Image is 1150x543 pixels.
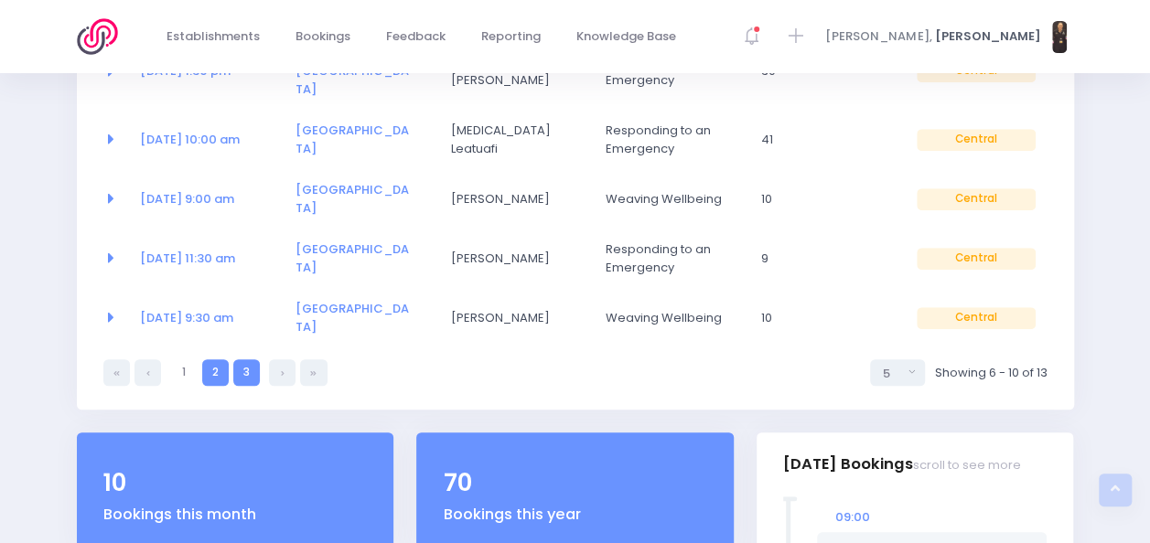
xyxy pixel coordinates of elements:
div: 70 [443,465,706,501]
td: 9 [749,229,905,288]
td: Weaving Wellbeing [594,288,749,347]
span: [PERSON_NAME] [450,250,569,268]
span: 9 [761,250,880,268]
td: Dawn Telfer [438,288,594,347]
span: Central [917,248,1036,270]
td: <a href="https://app.stjis.org.nz/establishments/204617" class="font-weight-bold">Piripiri School... [284,229,439,288]
div: Bookings this month [103,504,367,526]
td: <a href="https://app.stjis.org.nz/bookings/523334" class="font-weight-bold">07 Oct at 9:00 am</a> [128,169,284,229]
td: Central [905,288,1048,347]
a: Previous [134,359,161,386]
td: 10 [749,288,905,347]
span: 10 [761,190,880,208]
a: Knowledge Base [562,19,692,55]
td: <a href="https://app.stjis.org.nz/bookings/523445" class="font-weight-bold">06 Oct at 10:00 am</a> [128,110,284,169]
span: [MEDICAL_DATA] Leatuafi [450,122,569,157]
a: [GEOGRAPHIC_DATA] [296,122,409,157]
span: Knowledge Base [576,27,676,46]
td: Kyra Leatuafi [438,110,594,169]
td: 10 [749,169,905,229]
a: [DATE] 11:30 am [140,250,235,267]
span: [PERSON_NAME], [825,27,931,46]
td: <a href="https://app.stjis.org.nz/establishments/200232" class="font-weight-bold">Waitomo Caves S... [284,169,439,229]
span: Weaving Wellbeing [606,309,725,327]
a: [GEOGRAPHIC_DATA] [296,240,409,276]
a: Growing Wings on [GEOGRAPHIC_DATA] [296,45,409,98]
a: First [103,359,130,386]
td: <a href="https://app.stjis.org.nz/bookings/523545" class="font-weight-bold">08 Oct at 9:30 am</a> [128,288,284,347]
td: Central [905,229,1048,288]
td: Tamae Dimond [438,169,594,229]
img: Logo [77,18,129,55]
button: Select page size [870,359,925,386]
span: [PERSON_NAME] [934,27,1040,46]
span: 10 [761,309,880,327]
td: Responding to an Emergency [594,229,749,288]
td: <a href="https://app.stjis.org.nz/bookings/524034" class="font-weight-bold">07 Oct at 11:30 am</a> [128,229,284,288]
a: 2 [202,359,229,386]
div: Bookings this year [443,504,706,526]
div: 5 [882,365,902,383]
div: 10 [103,465,367,501]
a: [DATE] 9:30 am [140,309,233,326]
a: Bookings [281,19,366,55]
td: Central [905,110,1048,169]
span: Central [917,307,1036,329]
a: 3 [233,359,260,386]
a: [DATE] 10:00 am [140,131,240,148]
td: <a href="https://app.stjis.org.nz/establishments/208716" class="font-weight-bold">Kinohaku School... [284,288,439,347]
span: Weaving Wellbeing [606,190,725,208]
a: 1 [170,359,197,386]
td: Responding to an Emergency [594,110,749,169]
td: Weaving Wellbeing [594,169,749,229]
a: Feedback [371,19,461,55]
span: Central [917,188,1036,210]
span: Showing 6 - 10 of 13 [934,364,1047,382]
td: 41 [749,110,905,169]
small: scroll to see more [913,458,1021,473]
a: Establishments [152,19,275,55]
span: Central [917,129,1036,151]
span: Reporting [481,27,541,46]
a: Last [300,359,327,386]
span: Responding to an Emergency [606,122,725,157]
span: [PERSON_NAME] [450,309,569,327]
span: 41 [761,131,880,149]
span: [PERSON_NAME] [450,190,569,208]
h3: [DATE] Bookings [783,439,1021,491]
span: Establishments [167,27,260,46]
a: Reporting [467,19,556,55]
td: Central [905,169,1048,229]
td: <a href="https://app.stjis.org.nz/establishments/200159" class="font-weight-bold">Turaki School</a> [284,110,439,169]
img: N [1052,21,1067,53]
a: [GEOGRAPHIC_DATA] [296,181,409,217]
td: Matthew Jackson [438,229,594,288]
span: Responding to an Emergency [606,240,725,276]
span: Bookings [296,27,350,46]
a: Next [269,359,296,386]
span: Feedback [386,27,446,46]
span: 09:00 [835,508,870,526]
a: [DATE] 9:00 am [140,190,234,208]
a: [GEOGRAPHIC_DATA] [296,300,409,335]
